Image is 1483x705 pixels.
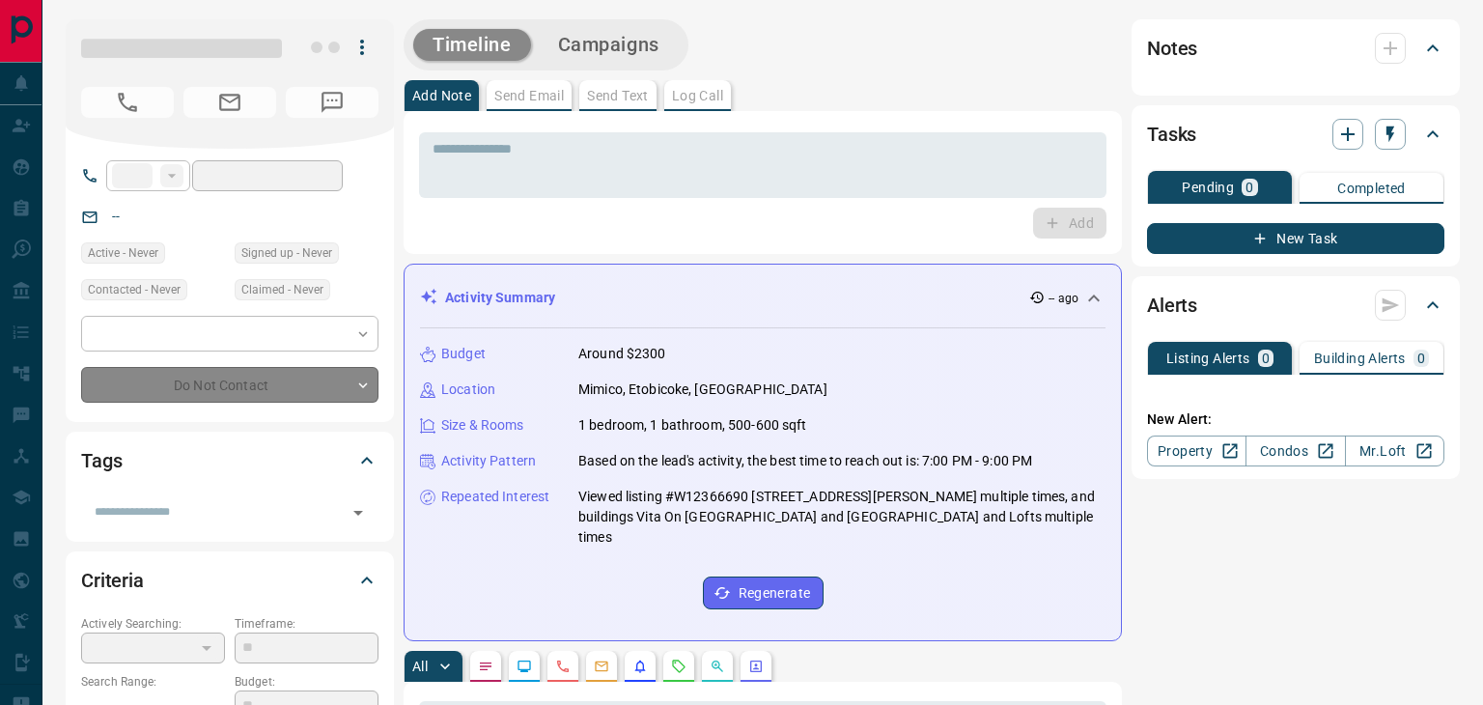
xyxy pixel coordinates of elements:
a: Mr.Loft [1345,436,1444,466]
h2: Notes [1147,33,1197,64]
svg: Emails [594,659,609,674]
p: Completed [1337,182,1406,195]
p: Based on the lead's activity, the best time to reach out is: 7:00 PM - 9:00 PM [578,451,1032,471]
h2: Alerts [1147,290,1197,321]
span: Active - Never [88,243,158,263]
button: Open [345,499,372,526]
a: Property [1147,436,1246,466]
svg: Listing Alerts [632,659,648,674]
div: Notes [1147,25,1444,71]
p: Activity Pattern [441,451,536,471]
svg: Lead Browsing Activity [517,659,532,674]
p: 0 [1417,352,1425,365]
svg: Agent Actions [748,659,764,674]
p: Pending [1182,181,1234,194]
span: Claimed - Never [241,280,323,299]
div: Tasks [1147,111,1444,157]
button: Campaigns [539,29,679,61]
div: Alerts [1147,282,1444,328]
p: Search Range: [81,673,225,691]
span: No Email [183,87,276,118]
p: Budget: [235,673,378,691]
p: Listing Alerts [1166,352,1250,365]
div: Tags [81,437,378,484]
p: Actively Searching: [81,615,225,633]
p: Location [441,380,495,400]
p: Building Alerts [1314,352,1406,365]
svg: Notes [478,659,493,674]
p: Size & Rooms [441,415,524,436]
span: Signed up - Never [241,243,332,263]
p: -- ago [1049,290,1078,307]
p: New Alert: [1147,409,1444,430]
p: Add Note [412,89,471,102]
p: All [412,660,428,673]
p: Activity Summary [445,288,555,308]
div: Activity Summary-- ago [420,280,1105,316]
svg: Requests [671,659,686,674]
button: Timeline [413,29,531,61]
button: Regenerate [703,577,824,609]
svg: Opportunities [710,659,725,674]
p: Mimico, Etobicoke, [GEOGRAPHIC_DATA] [578,380,827,400]
p: 0 [1262,352,1270,365]
button: New Task [1147,223,1444,254]
a: Condos [1245,436,1345,466]
svg: Calls [555,659,571,674]
p: Repeated Interest [441,487,549,507]
h2: Criteria [81,565,144,596]
div: Do Not Contact [81,367,378,403]
p: Around $2300 [578,344,666,364]
p: Viewed listing #W12366690 [STREET_ADDRESS][PERSON_NAME] multiple times, and buildings Vita On [GE... [578,487,1105,548]
span: No Number [81,87,174,118]
a: -- [112,209,120,224]
p: Budget [441,344,486,364]
h2: Tasks [1147,119,1196,150]
p: 0 [1245,181,1253,194]
p: Timeframe: [235,615,378,633]
span: Contacted - Never [88,280,181,299]
div: Criteria [81,557,378,604]
p: 1 bedroom, 1 bathroom, 500-600 sqft [578,415,807,436]
h2: Tags [81,445,122,476]
span: No Number [286,87,378,118]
